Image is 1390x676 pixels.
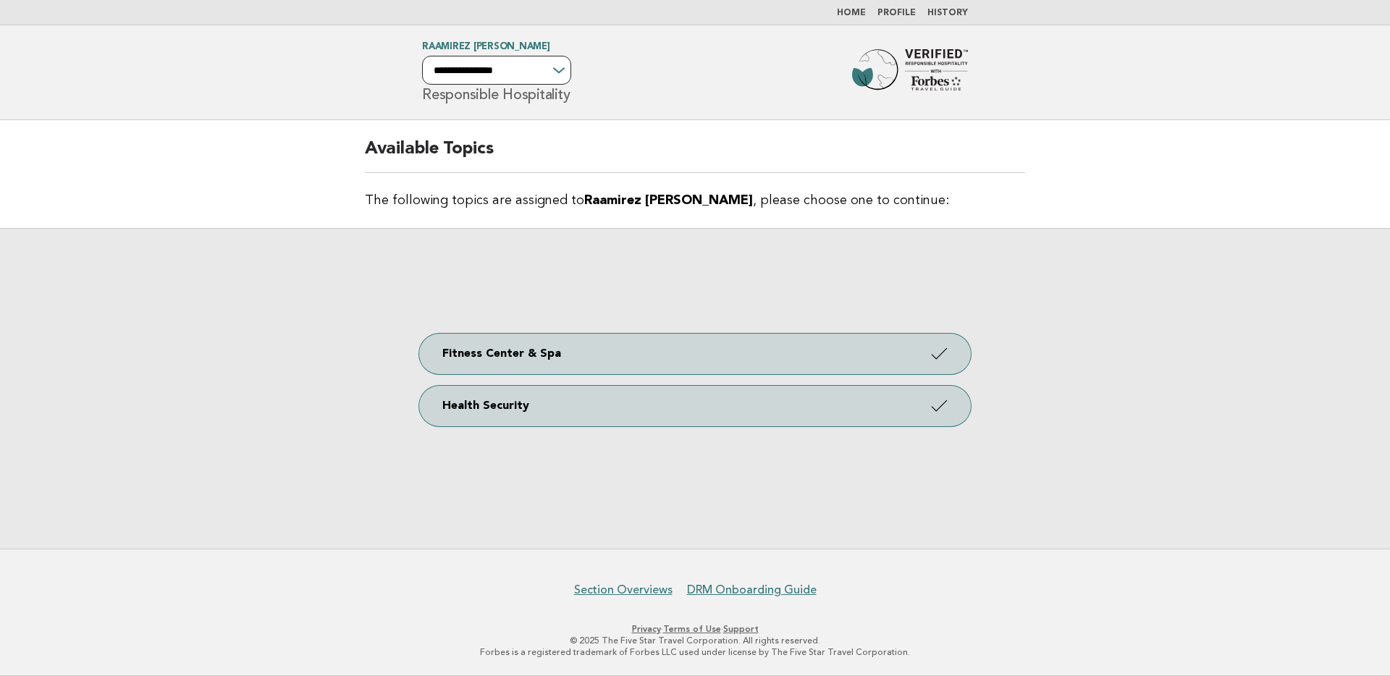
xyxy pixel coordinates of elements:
a: Raamirez [PERSON_NAME] [422,42,550,51]
a: Privacy [632,624,661,634]
p: Forbes is a registered trademark of Forbes LLC used under license by The Five Star Travel Corpora... [252,646,1138,658]
p: · · [252,623,1138,635]
iframe: To enrich screen reader interactions, please activate Accessibility in Grammarly extension settings [1079,7,1390,297]
img: Forbes Travel Guide [852,49,968,96]
a: Terms of Use [663,624,721,634]
a: Profile [877,9,916,17]
h1: Responsible Hospitality [422,43,571,102]
a: History [927,9,968,17]
a: Health Security [419,386,971,426]
a: Fitness Center & Spa [419,334,971,374]
p: The following topics are assigned to , please choose one to continue: [365,190,1025,211]
a: Section Overviews [574,583,673,597]
a: Support [723,624,759,634]
a: Home [837,9,866,17]
a: DRM Onboarding Guide [687,583,817,597]
strong: Raamirez [PERSON_NAME] [584,194,753,207]
h2: Available Topics [365,138,1025,173]
p: © 2025 The Five Star Travel Corporation. All rights reserved. [252,635,1138,646]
